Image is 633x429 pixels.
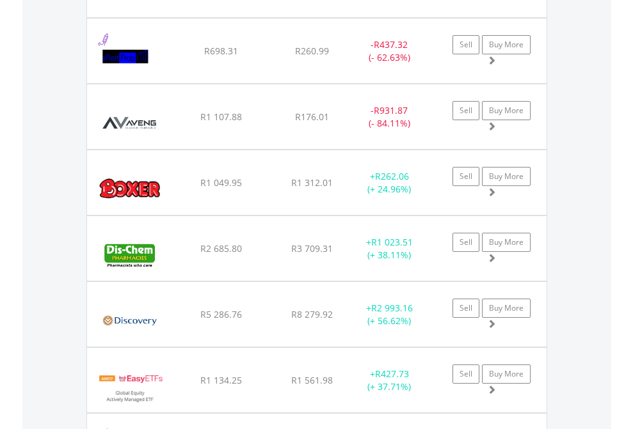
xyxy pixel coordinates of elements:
[349,38,429,64] div: - (- 62.63%)
[453,299,479,318] a: Sell
[453,167,479,186] a: Sell
[93,100,166,146] img: EQU.ZA.AEG.png
[482,101,531,120] a: Buy More
[295,111,329,123] span: R176.01
[200,176,242,189] span: R1 049.95
[482,299,531,318] a: Buy More
[349,104,429,130] div: - (- 84.11%)
[349,170,429,196] div: + (+ 24.96%)
[453,101,479,120] a: Sell
[349,302,429,327] div: + (+ 56.62%)
[453,35,479,54] a: Sell
[453,233,479,252] a: Sell
[295,45,329,57] span: R260.99
[93,232,166,277] img: EQU.ZA.DCP.png
[482,233,531,252] a: Buy More
[93,166,167,212] img: EQU.ZA.BOX.png
[291,374,333,386] span: R1 561.98
[93,35,158,80] img: EQU.ZA.APO.png
[453,364,479,384] a: Sell
[200,111,242,123] span: R1 107.88
[291,308,333,320] span: R8 279.92
[349,236,429,261] div: + (+ 38.11%)
[200,242,242,254] span: R2 685.80
[482,167,531,186] a: Buy More
[482,364,531,384] a: Buy More
[349,368,429,393] div: + (+ 37.71%)
[93,298,166,343] img: EQU.ZA.DSY.png
[204,45,238,57] span: R698.31
[374,104,408,116] span: R931.87
[482,35,531,54] a: Buy More
[371,302,413,314] span: R2 993.16
[291,176,333,189] span: R1 312.01
[200,308,242,320] span: R5 286.76
[375,170,409,182] span: R262.06
[93,364,167,409] img: EQU.ZA.EASYGE.png
[291,242,333,254] span: R3 709.31
[200,374,242,386] span: R1 134.25
[371,236,413,248] span: R1 023.51
[374,38,408,51] span: R437.32
[375,368,409,380] span: R427.73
